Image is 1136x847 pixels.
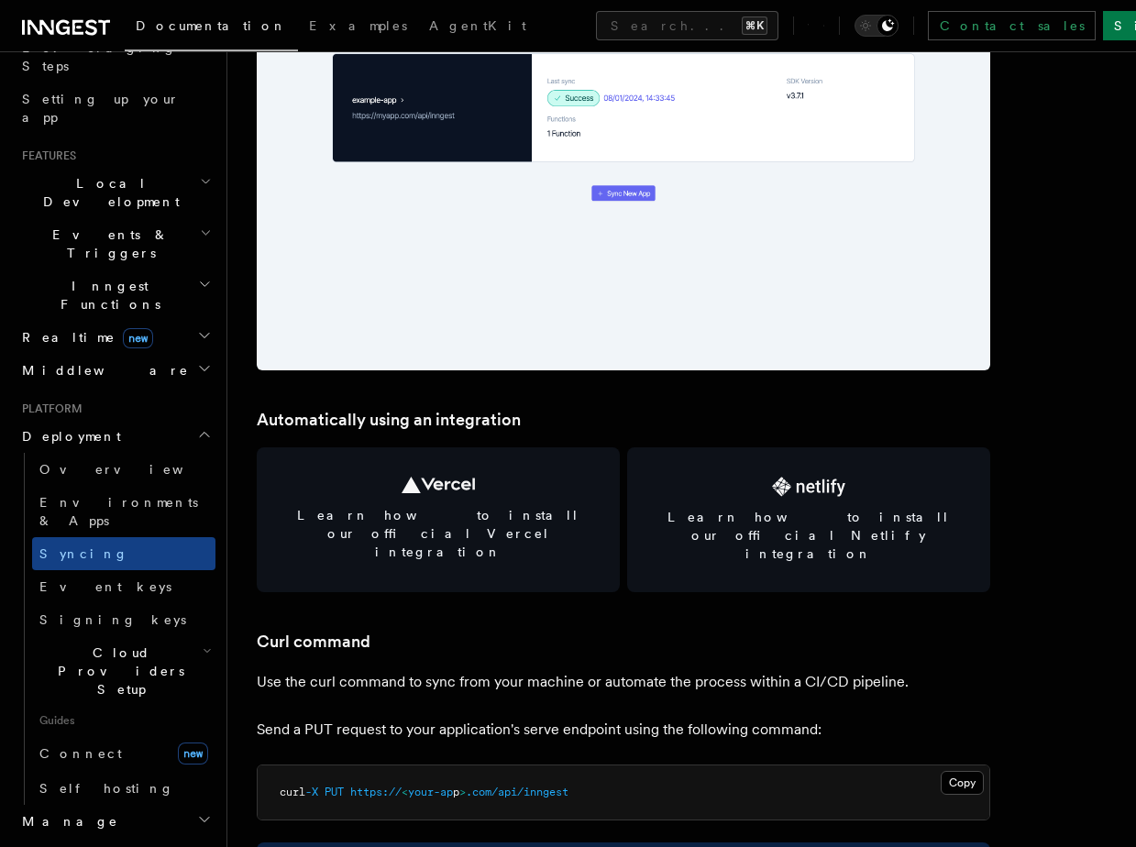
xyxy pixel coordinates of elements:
a: Examples [298,5,418,49]
span: new [123,328,153,348]
button: Inngest Functions [15,269,215,321]
span: Self hosting [39,781,174,796]
span: Examples [309,18,407,33]
span: Inngest Functions [15,277,198,313]
span: Syncing [39,546,128,561]
span: < [402,786,408,798]
span: Deployment [15,427,121,445]
span: Documentation [136,18,287,33]
button: Local Development [15,167,215,218]
a: Learn how to install our official Vercel integration [257,447,620,592]
a: Setting up your app [15,82,215,134]
div: Deployment [15,453,215,805]
a: AgentKit [418,5,537,49]
button: Cloud Providers Setup [32,636,215,706]
span: PUT [325,786,344,798]
button: Middleware [15,354,215,387]
a: Environments & Apps [32,486,215,537]
a: Learn how to install our official Netlify integration [627,447,990,592]
a: Contact sales [928,11,1096,40]
a: Leveraging Steps [15,31,215,82]
span: Local Development [15,174,200,211]
a: Self hosting [32,772,215,805]
span: Cloud Providers Setup [32,643,203,698]
kbd: ⌘K [742,16,767,35]
button: Realtimenew [15,321,215,354]
a: Documentation [125,5,298,51]
span: Signing keys [39,612,186,627]
a: Overview [32,453,215,486]
span: your-ap [408,786,453,798]
p: Use the curl command to sync from your machine or automate the process within a CI/CD pipeline. [257,669,990,695]
span: Learn how to install our official Netlify integration [649,508,968,563]
a: Syncing [32,537,215,570]
span: Event keys [39,579,171,594]
span: Features [15,148,76,163]
span: > [459,786,466,798]
button: Copy [941,771,984,795]
span: Events & Triggers [15,225,200,262]
button: Toggle dark mode [855,15,899,37]
span: AgentKit [429,18,526,33]
span: https:// [350,786,402,798]
span: Platform [15,401,83,416]
a: Automatically using an integration [257,407,521,433]
a: Connectnew [32,735,215,772]
a: Curl command [257,629,370,654]
a: Event keys [32,570,215,603]
span: .com/api/inngest [466,786,568,798]
span: Setting up your app [22,92,180,125]
span: Realtime [15,328,153,346]
button: Events & Triggers [15,218,215,269]
span: new [178,742,208,764]
button: Search...⌘K [596,11,778,40]
span: Connect [39,746,122,761]
span: Environments & Apps [39,495,198,528]
span: curl [280,786,305,798]
span: Learn how to install our official Vercel integration [279,506,598,561]
button: Deployment [15,420,215,453]
span: Guides [32,706,215,735]
button: Manage [15,805,215,838]
span: -X [305,786,318,798]
span: p [453,786,459,798]
span: Middleware [15,361,189,379]
span: Manage [15,812,118,830]
p: Send a PUT request to your application's serve endpoint using the following command: [257,717,990,742]
span: Overview [39,462,228,477]
a: Signing keys [32,603,215,636]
